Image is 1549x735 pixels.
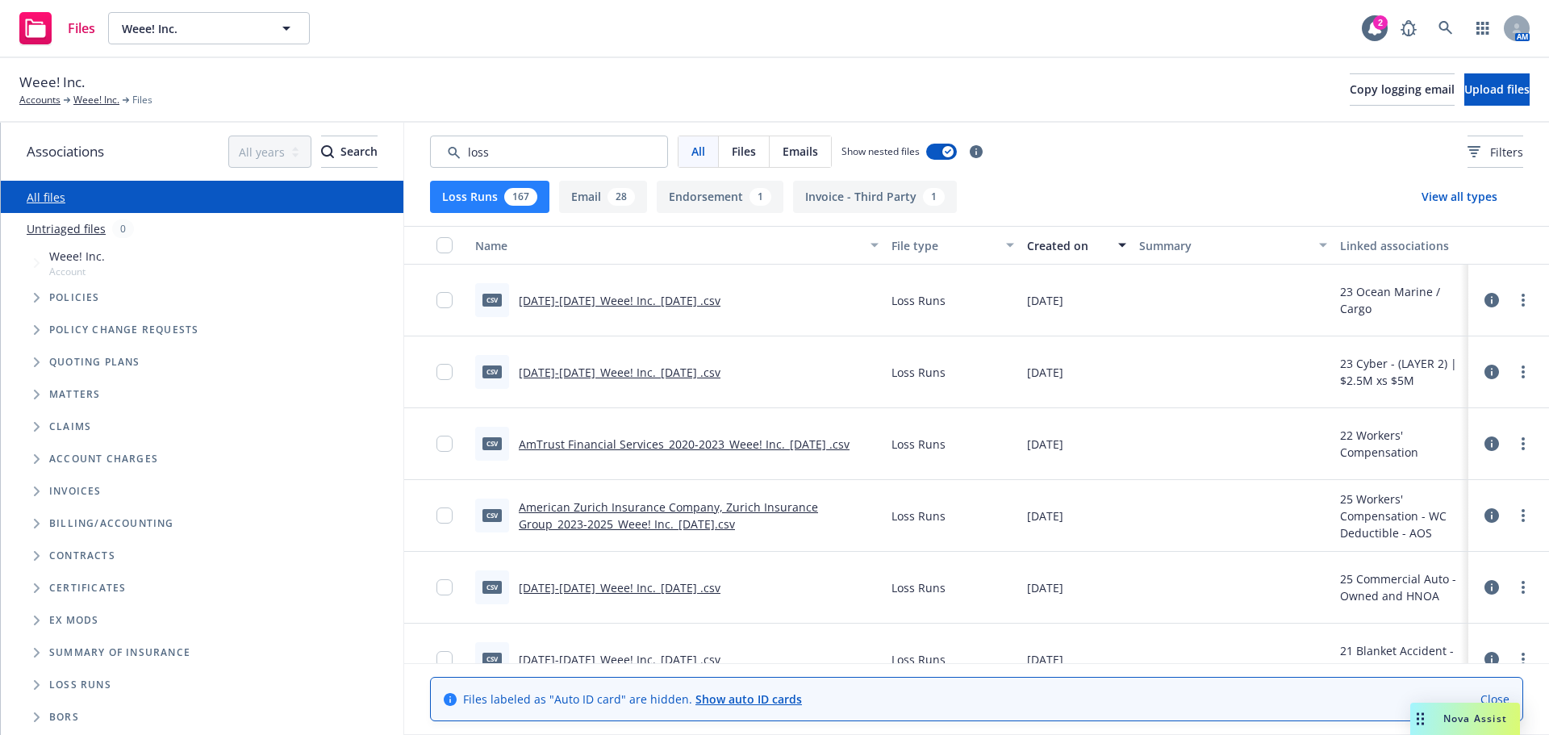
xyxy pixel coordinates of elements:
[436,364,453,380] input: Toggle Row Selected
[1340,570,1462,604] div: 25 Commercial Auto - Owned and HNOA
[891,507,946,524] span: Loss Runs
[1027,579,1063,596] span: [DATE]
[519,652,720,667] a: [DATE]-[DATE]_Weee! Inc._[DATE] .csv
[1514,434,1533,453] a: more
[27,190,65,205] a: All files
[49,551,115,561] span: Contracts
[482,653,502,665] span: csv
[436,507,453,524] input: Toggle Row Selected
[1334,226,1468,265] button: Linked associations
[1350,73,1455,106] button: Copy logging email
[1340,491,1462,541] div: 25 Workers' Compensation - WC Deductible - AOS
[519,436,850,452] a: AmTrust Financial Services_2020-2023_Weee! Inc._[DATE] .csv
[49,325,198,335] span: Policy change requests
[1410,703,1520,735] button: Nova Assist
[1514,578,1533,597] a: more
[19,72,85,93] span: Weee! Inc.
[891,579,946,596] span: Loss Runs
[891,651,946,668] span: Loss Runs
[1021,226,1133,265] button: Created on
[463,691,802,708] span: Files labeled as "Auto ID card" are hidden.
[19,93,61,107] a: Accounts
[1514,290,1533,310] a: more
[841,144,920,158] span: Show nested files
[132,93,152,107] span: Files
[885,226,1020,265] button: File type
[891,237,996,254] div: File type
[430,136,668,168] input: Search by keyword...
[1340,642,1462,676] div: 21 Blanket Accident - Occ Acc for AOS
[482,509,502,521] span: csv
[559,181,647,213] button: Email
[1480,691,1509,708] a: Close
[607,188,635,206] div: 28
[1514,362,1533,382] a: more
[49,422,91,432] span: Claims
[13,6,102,51] a: Files
[1468,136,1523,168] button: Filters
[891,364,946,381] span: Loss Runs
[49,454,158,464] span: Account charges
[321,136,378,168] button: SearchSearch
[436,292,453,308] input: Toggle Row Selected
[695,691,802,707] a: Show auto ID cards
[1392,12,1425,44] a: Report a Bug
[504,188,537,206] div: 167
[1430,12,1462,44] a: Search
[1410,703,1430,735] div: Drag to move
[482,294,502,306] span: csv
[749,188,771,206] div: 1
[1340,237,1462,254] div: Linked associations
[923,188,945,206] div: 1
[1468,144,1523,161] span: Filters
[519,365,720,380] a: [DATE]-[DATE]_Weee! Inc._[DATE] .csv
[1139,237,1309,254] div: Summary
[1133,226,1334,265] button: Summary
[519,293,720,308] a: [DATE]-[DATE]_Weee! Inc._[DATE] .csv
[436,579,453,595] input: Toggle Row Selected
[1490,144,1523,161] span: Filters
[49,265,105,278] span: Account
[1443,712,1507,725] span: Nova Assist
[732,143,756,160] span: Files
[891,436,946,453] span: Loss Runs
[469,226,885,265] button: Name
[436,436,453,452] input: Toggle Row Selected
[49,357,140,367] span: Quoting plans
[49,519,174,528] span: Billing/Accounting
[436,237,453,253] input: Select all
[49,248,105,265] span: Weee! Inc.
[1350,81,1455,97] span: Copy logging email
[1464,73,1530,106] button: Upload files
[49,390,100,399] span: Matters
[1027,364,1063,381] span: [DATE]
[482,365,502,378] span: csv
[1396,181,1523,213] button: View all types
[430,181,549,213] button: Loss Runs
[519,580,720,595] a: [DATE]-[DATE]_Weee! Inc._[DATE] .csv
[49,616,98,625] span: Ex Mods
[519,499,818,532] a: American Zurich Insurance Company, Zurich Insurance Group_2023-2025_Weee! Inc._[DATE].csv
[68,22,95,35] span: Files
[1464,81,1530,97] span: Upload files
[49,680,111,690] span: Loss Runs
[108,12,310,44] button: Weee! Inc.
[1027,237,1109,254] div: Created on
[1,507,403,733] div: Folder Tree Example
[49,648,190,658] span: Summary of insurance
[1027,651,1063,668] span: [DATE]
[1027,436,1063,453] span: [DATE]
[1340,355,1462,389] div: 23 Cyber - (LAYER 2) | $2.5M xs $5M
[482,581,502,593] span: csv
[49,583,126,593] span: Certificates
[49,293,100,303] span: Policies
[1514,649,1533,669] a: more
[783,143,818,160] span: Emails
[1514,506,1533,525] a: more
[112,219,134,238] div: 0
[657,181,783,213] button: Endorsement
[1467,12,1499,44] a: Switch app
[49,487,102,496] span: Invoices
[1340,283,1462,317] div: 23 Ocean Marine / Cargo
[1373,15,1388,30] div: 2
